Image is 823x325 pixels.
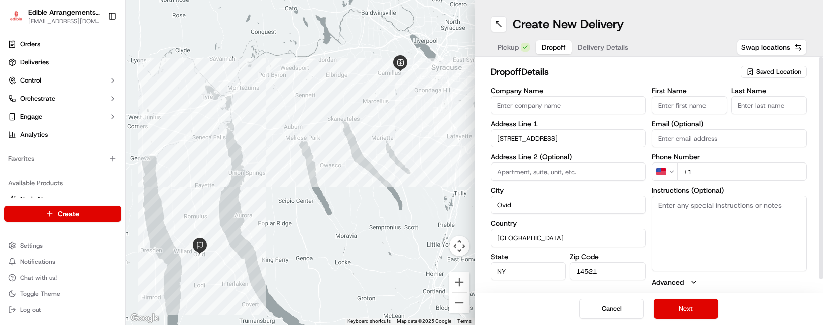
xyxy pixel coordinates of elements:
a: Analytics [4,127,121,143]
button: Chat with us! [4,271,121,285]
span: API Documentation [95,146,161,156]
span: Settings [20,241,43,250]
div: Favorites [4,151,121,167]
label: City [491,187,646,194]
button: Edible Arrangements - Camillus, [GEOGRAPHIC_DATA] [28,7,100,17]
label: Phone Number [652,153,807,160]
input: Enter zip code [570,262,646,280]
h2: dropoff Details [491,65,735,79]
span: Engage [20,112,42,121]
label: State [491,253,566,260]
button: Cancel [579,299,644,319]
button: Toggle Theme [4,287,121,301]
input: Enter address [491,129,646,147]
a: Open this area in Google Maps (opens a new window) [128,312,161,325]
button: [EMAIL_ADDRESS][DOMAIN_NAME] [28,17,100,25]
input: Enter phone number [677,162,807,181]
button: Swap locations [737,39,807,55]
a: Terms (opens in new tab) [457,318,472,324]
a: 💻API Documentation [81,142,165,160]
span: Deliveries [20,58,49,67]
span: Pylon [100,171,122,178]
a: Orders [4,36,121,52]
span: Map data ©2025 Google [397,318,451,324]
label: Country [491,220,646,227]
span: Orchestrate [20,94,55,103]
button: Zoom out [449,293,469,313]
button: Nash AI [4,191,121,207]
a: Powered byPylon [71,170,122,178]
span: Pickup [498,42,519,52]
div: 📗 [10,147,18,155]
div: We're available if you need us! [34,106,127,114]
p: Welcome 👋 [10,40,183,56]
span: Nash AI [20,195,43,204]
span: Knowledge Base [20,146,77,156]
label: Zip Code [570,253,646,260]
label: Last Name [731,87,807,94]
button: Settings [4,238,121,253]
span: Create [58,209,79,219]
div: Available Products [4,175,121,191]
input: Enter first name [652,96,728,114]
input: Enter city [491,196,646,214]
a: Nash AI [8,195,117,204]
input: Enter country [491,229,646,247]
label: Address Line 2 (Optional) [491,153,646,160]
button: Saved Location [741,65,807,79]
button: Zoom in [449,272,469,292]
button: Notifications [4,255,121,269]
div: Start new chat [34,96,165,106]
span: Notifications [20,258,55,266]
label: Advanced [652,277,684,287]
button: Keyboard shortcuts [347,318,391,325]
button: Start new chat [171,99,183,111]
h1: Create New Delivery [513,16,624,32]
input: Enter company name [491,96,646,114]
button: Advanced [652,277,807,287]
label: Address Line 1 [491,120,646,127]
button: Map camera controls [449,236,469,256]
span: Analytics [20,130,48,139]
span: Delivery Details [578,42,628,52]
button: Engage [4,109,121,125]
input: Apartment, suite, unit, etc. [491,162,646,181]
img: Google [128,312,161,325]
span: Dropoff [542,42,566,52]
input: Got a question? Start typing here... [26,65,181,75]
button: Control [4,72,121,89]
input: Enter email address [652,129,807,147]
span: Log out [20,306,41,314]
img: Edible Arrangements - Camillus, NY [8,9,24,24]
button: Create [4,206,121,222]
span: Orders [20,40,40,49]
span: Saved Location [756,67,801,76]
label: Email (Optional) [652,120,807,127]
span: Toggle Theme [20,290,60,298]
label: Instructions (Optional) [652,187,807,194]
div: 💻 [85,147,93,155]
img: 1736555255976-a54dd68f-1ca7-489b-9aae-adbdc363a1c4 [10,96,28,114]
span: Control [20,76,41,85]
a: 📗Knowledge Base [6,142,81,160]
img: Nash [10,10,30,30]
span: Chat with us! [20,274,57,282]
span: Swap locations [741,42,790,52]
input: Enter state [491,262,566,280]
button: Edible Arrangements - Camillus, NYEdible Arrangements - Camillus, [GEOGRAPHIC_DATA][EMAIL_ADDRESS... [4,4,104,28]
label: Company Name [491,87,646,94]
a: Deliveries [4,54,121,70]
button: Orchestrate [4,91,121,107]
input: Enter last name [731,96,807,114]
button: Log out [4,303,121,317]
label: First Name [652,87,728,94]
button: Next [654,299,718,319]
